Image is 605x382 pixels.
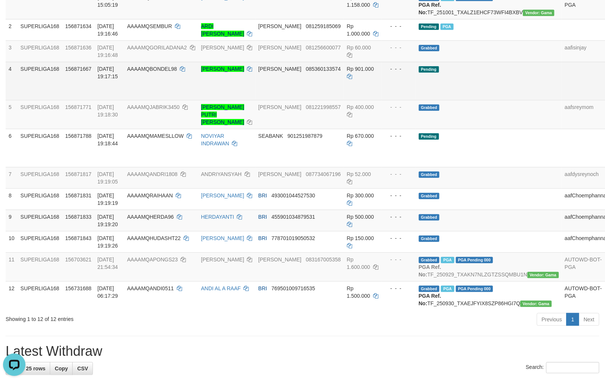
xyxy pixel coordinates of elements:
span: AAAAMQHUDASHT22 [127,235,181,241]
div: - - - [384,22,413,30]
span: Pending [419,66,439,73]
td: SUPERLIGA168 [18,188,63,210]
td: SUPERLIGA168 [18,167,63,188]
span: AAAAMQMAMESLLOW [127,133,184,139]
span: Rp 1.600.000 [347,257,370,270]
td: 4 [6,62,18,100]
span: Rp 300.000 [347,192,374,198]
span: Copy 769501009716535 to clipboard [272,285,315,291]
a: ARDI [PERSON_NAME] [201,23,244,37]
span: Copy 083167005358 to clipboard [306,257,341,263]
span: AAAAMQBONDEL98 [127,66,177,72]
span: Grabbed [419,45,440,51]
div: - - - [384,65,413,73]
span: Rp 400.000 [347,104,374,110]
span: BRI [258,214,267,220]
span: [PERSON_NAME] [258,104,302,110]
span: 156703621 [65,257,91,263]
b: PGA Ref. No: [419,2,441,15]
span: 156871831 [65,192,91,198]
span: [DATE] 19:17:15 [97,66,118,79]
td: 9 [6,210,18,231]
span: [PERSON_NAME] [258,257,302,263]
span: AAAAMQAPONGS23 [127,257,178,263]
span: [PERSON_NAME] [258,66,302,72]
span: Grabbed [419,286,440,292]
span: AAAAMQSEMBUR [127,23,172,29]
span: BRI [258,192,267,198]
td: SUPERLIGA168 [18,129,63,167]
span: 156871843 [65,235,91,241]
span: Rp 901.000 [347,66,374,72]
div: - - - [384,44,413,51]
span: Copy 081256600077 to clipboard [306,45,341,51]
a: [PERSON_NAME] [201,257,244,263]
span: Grabbed [419,236,440,242]
td: 12 [6,281,18,310]
span: 156871634 [65,23,91,29]
span: 156871667 [65,66,91,72]
span: AAAAMQRAIHAAN [127,192,173,198]
span: Copy 455901034879531 to clipboard [272,214,315,220]
td: 10 [6,231,18,252]
td: 8 [6,188,18,210]
div: Showing 1 to 12 of 12 entries [6,312,246,323]
span: PGA Pending [456,257,493,263]
a: NOVIYAR INDRAWAN [201,133,229,146]
td: 7 [6,167,18,188]
label: Search: [526,362,599,373]
a: ANDRIYANSYAH [201,171,242,177]
span: Rp 1.000.000 [347,23,370,37]
td: SUPERLIGA168 [18,19,63,40]
a: HERDAYANTI [201,214,234,220]
span: Marked by aafromsomean [441,286,454,292]
span: Grabbed [419,193,440,199]
td: SUPERLIGA168 [18,281,63,310]
td: 5 [6,100,18,129]
td: SUPERLIGA168 [18,62,63,100]
span: PGA [441,24,454,30]
span: Rp 500.000 [347,214,374,220]
span: Grabbed [419,172,440,178]
span: SEABANK [258,133,283,139]
td: 2 [6,19,18,40]
a: [PERSON_NAME] [201,66,244,72]
span: [PERSON_NAME] [258,23,302,29]
span: Copy 085360133574 to clipboard [306,66,341,72]
span: AAAAMQANDI0511 [127,285,174,291]
td: TF_250929_TXAKN7NLZGTZSSQMBU1N [416,252,562,281]
span: [PERSON_NAME] [258,171,302,177]
span: Rp 670.000 [347,133,374,139]
span: [DATE] 19:16:48 [97,45,118,58]
span: [DATE] 19:18:44 [97,133,118,146]
b: PGA Ref. No: [419,264,441,278]
span: CSV [77,366,88,372]
span: [DATE] 19:19:19 [97,192,118,206]
span: 156871833 [65,214,91,220]
span: BRI [258,285,267,291]
div: - - - [384,213,413,221]
span: Copy 081221998557 to clipboard [306,104,341,110]
td: SUPERLIGA168 [18,40,63,62]
a: Previous [537,313,567,326]
div: - - - [384,103,413,111]
span: Grabbed [419,214,440,221]
a: ANDI AL A RAAF [201,285,241,291]
td: TF_250930_TXAEJFYIX8SZP86HGI7Q [416,281,562,310]
a: Copy [50,362,73,375]
span: Vendor URL: https://trx31.1velocity.biz [527,272,559,278]
span: Pending [419,24,439,30]
span: AAAAMQJABRIK3450 [127,104,179,110]
a: Next [579,313,599,326]
td: SUPERLIGA168 [18,231,63,252]
span: Copy 778701019050532 to clipboard [272,235,315,241]
span: [DATE] 19:19:20 [97,214,118,227]
span: 156731688 [65,285,91,291]
span: Copy 081259185069 to clipboard [306,23,341,29]
div: - - - [384,285,413,292]
span: [DATE] 19:16:46 [97,23,118,37]
span: AAAAMQANDRI1808 [127,171,178,177]
a: [PERSON_NAME] [201,45,244,51]
input: Search: [546,362,599,373]
span: Grabbed [419,257,440,263]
